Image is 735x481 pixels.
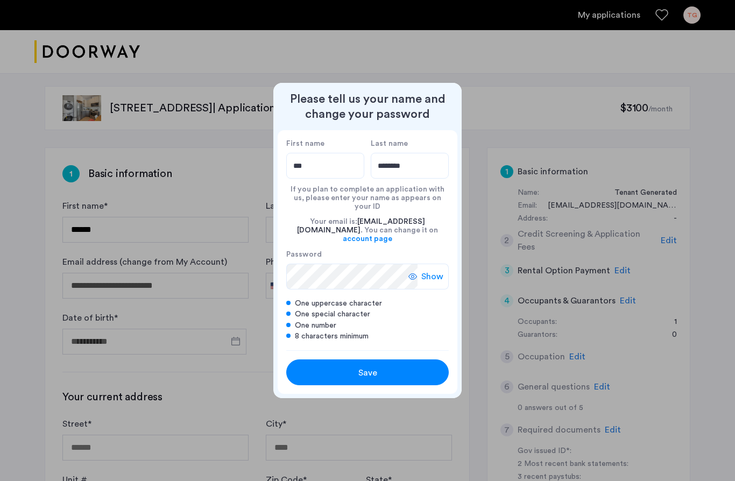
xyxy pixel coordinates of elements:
div: One number [286,320,449,331]
div: If you plan to complete an application with us, please enter your name as appears on your ID [286,179,449,211]
div: One special character [286,309,449,320]
div: One uppercase character [286,298,449,309]
span: Save [358,366,377,379]
span: [EMAIL_ADDRESS][DOMAIN_NAME] [297,218,425,234]
h2: Please tell us your name and change your password [278,91,457,122]
div: Your email is: . You can change it on [286,211,449,250]
span: Show [421,270,443,283]
button: button [286,359,449,385]
label: Password [286,250,418,259]
label: Last name [371,139,449,148]
a: account page [343,235,392,243]
div: 8 characters minimum [286,331,449,342]
label: First name [286,139,364,148]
